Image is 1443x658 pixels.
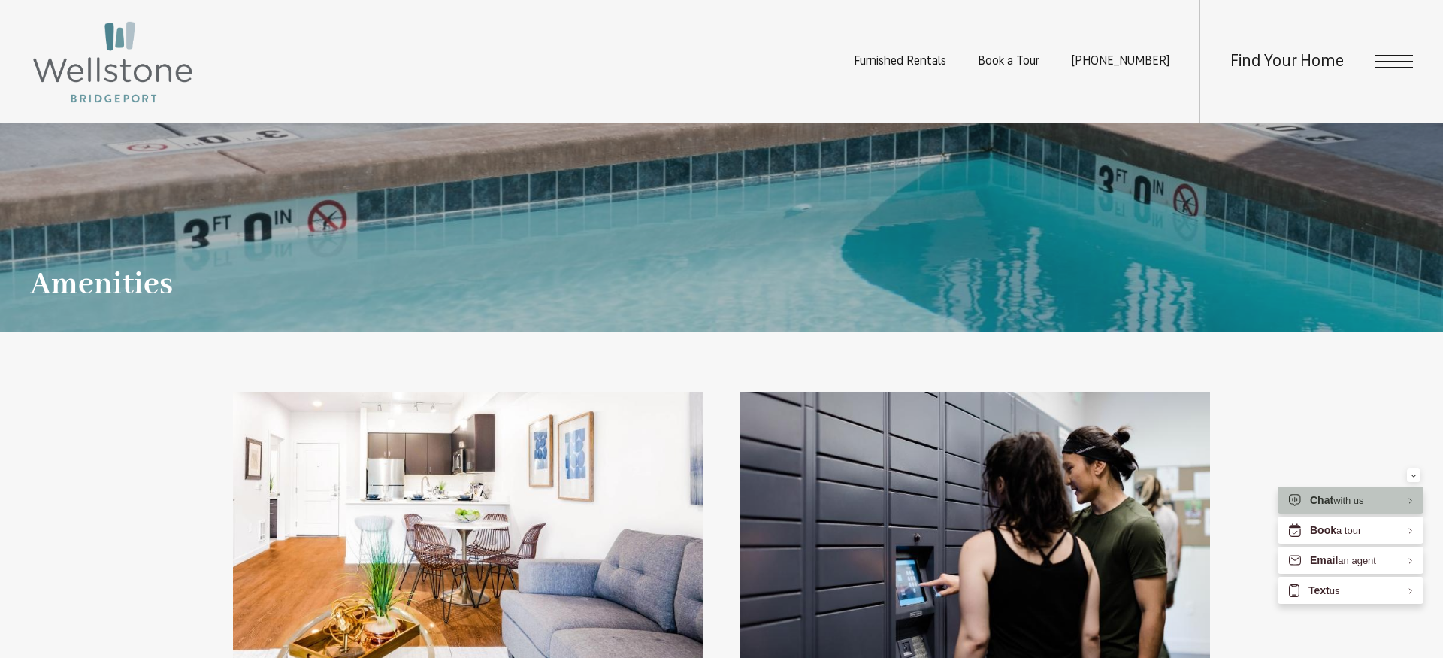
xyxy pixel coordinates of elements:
[30,19,195,105] img: Wellstone
[854,56,946,68] a: Furnished Rentals
[1375,55,1413,68] button: Open Menu
[30,268,173,302] h1: Amenities
[1071,56,1169,68] span: [PHONE_NUMBER]
[978,56,1039,68] a: Book a Tour
[1071,56,1169,68] a: Call us at (253) 400-3144
[1230,53,1344,71] a: Find Your Home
